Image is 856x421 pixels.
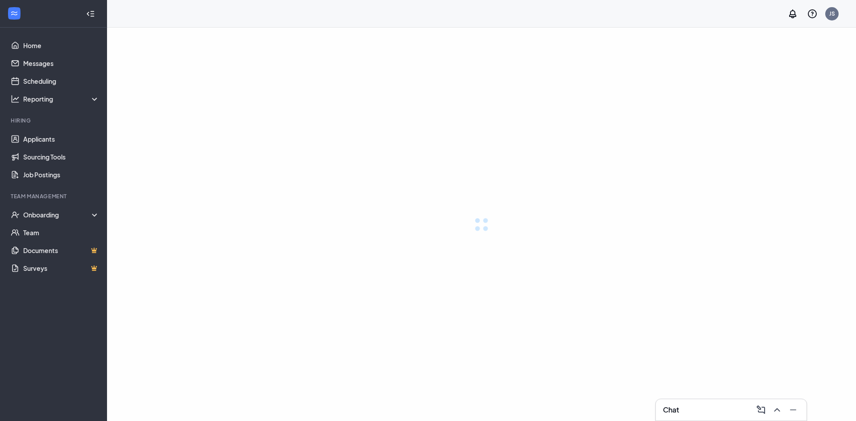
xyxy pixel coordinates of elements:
[23,37,99,54] a: Home
[756,405,766,415] svg: ComposeMessage
[753,403,767,417] button: ComposeMessage
[23,224,99,241] a: Team
[11,210,20,219] svg: UserCheck
[788,405,798,415] svg: Minimize
[787,8,798,19] svg: Notifications
[86,9,95,18] svg: Collapse
[23,241,99,259] a: DocumentsCrown
[11,192,98,200] div: Team Management
[23,148,99,166] a: Sourcing Tools
[23,54,99,72] a: Messages
[23,210,100,219] div: Onboarding
[10,9,19,18] svg: WorkstreamLogo
[23,72,99,90] a: Scheduling
[663,405,679,415] h3: Chat
[785,403,799,417] button: Minimize
[23,259,99,277] a: SurveysCrown
[11,94,20,103] svg: Analysis
[769,403,783,417] button: ChevronUp
[807,8,818,19] svg: QuestionInfo
[23,166,99,184] a: Job Postings
[23,94,100,103] div: Reporting
[772,405,782,415] svg: ChevronUp
[11,117,98,124] div: Hiring
[23,130,99,148] a: Applicants
[829,10,835,17] div: JS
